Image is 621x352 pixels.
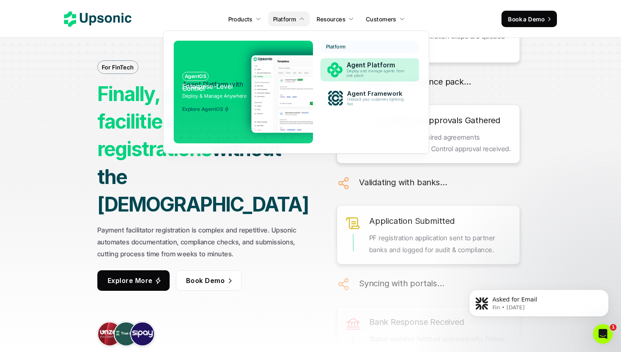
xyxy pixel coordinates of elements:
[176,270,241,291] a: Book Demo
[359,175,447,189] h6: Validating with banks…
[369,131,511,155] p: KYC, AML, and required agreements collected; Human in Control approval received.
[186,274,225,286] p: Book Demo
[326,44,346,50] p: Platform
[97,270,170,291] a: Explore More
[174,41,313,143] a: AgentOSAgent Platform withEnterprise-Level ControlDeploy & Manage AnywhereExplore AgentOS
[369,30,511,54] p: All required PF registration steps are queued for execution.
[182,106,229,112] span: Explore AgentOS
[97,226,298,258] strong: Payment facilitator registration is complex and repetitive. Upsonic automates documentation, comp...
[347,62,408,69] p: Agent Platform
[457,272,621,330] iframe: Intercom notifications message
[317,15,345,23] p: Resources
[369,214,455,228] h6: Application Submitted
[369,232,511,256] p: PF registration application sent to partner banks and logged for audit & compliance.
[97,82,247,161] strong: Finally, payment facilities registrations
[366,15,396,23] p: Customers
[593,324,613,344] iframe: Intercom live chat
[359,276,444,290] h6: Syncing with portals…
[273,15,296,23] p: Platform
[347,90,408,97] p: Agent Framework
[369,113,500,127] h6: Documents & Approvals Gathered
[182,106,223,112] p: Explore AgentOS
[228,15,253,23] p: Products
[102,63,134,71] p: For FinTech
[97,137,308,216] strong: without the [DEMOGRAPHIC_DATA]
[508,15,545,23] p: Book a Demo
[182,83,245,89] p: Enterprise-Level Control
[347,69,407,78] p: Deploy and manage agents from one place
[182,92,247,100] p: Deploy & Manage Anywhere
[185,74,206,79] p: AgentOS
[347,97,407,106] p: Onboard your customers lightning fast
[610,324,616,331] span: 1
[223,12,266,26] a: Products
[369,315,464,329] h6: Bank Response Received
[182,80,243,88] span: Agent Platform with
[108,274,153,286] p: Explore More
